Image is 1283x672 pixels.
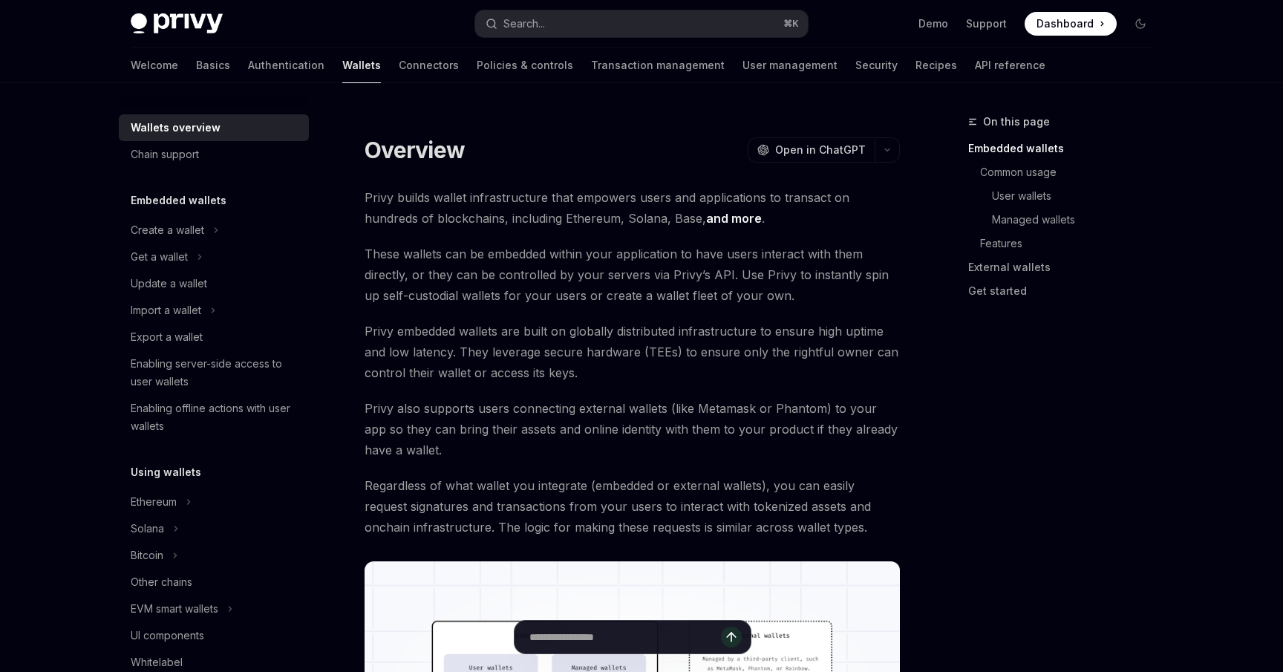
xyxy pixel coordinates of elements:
a: Chain support [119,141,309,168]
span: On this page [983,113,1050,131]
span: Privy embedded wallets are built on globally distributed infrastructure to ensure high uptime and... [365,321,900,383]
h1: Overview [365,137,465,163]
button: Send message [721,627,742,647]
button: Open in ChatGPT [748,137,875,163]
div: EVM smart wallets [131,600,218,618]
a: Recipes [915,48,957,83]
h5: Using wallets [131,463,201,481]
a: Other chains [119,569,309,596]
span: Dashboard [1036,16,1094,31]
div: Import a wallet [131,301,201,319]
a: Export a wallet [119,324,309,350]
a: Connectors [399,48,459,83]
h5: Embedded wallets [131,192,226,209]
div: Update a wallet [131,275,207,293]
span: ⌘ K [783,18,799,30]
a: User management [742,48,838,83]
a: Basics [196,48,230,83]
a: Get started [968,279,1164,303]
a: Security [855,48,898,83]
div: Bitcoin [131,547,163,564]
a: Welcome [131,48,178,83]
a: UI components [119,622,309,649]
div: Enabling offline actions with user wallets [131,399,300,435]
a: Policies & controls [477,48,573,83]
div: Wallets overview [131,119,221,137]
div: Solana [131,520,164,538]
a: Authentication [248,48,324,83]
div: Other chains [131,573,192,591]
div: Enabling server-side access to user wallets [131,355,300,391]
button: Toggle dark mode [1129,12,1152,36]
a: User wallets [992,184,1164,208]
a: Update a wallet [119,270,309,297]
a: External wallets [968,255,1164,279]
div: Chain support [131,146,199,163]
div: Whitelabel [131,653,183,671]
a: Demo [918,16,948,31]
span: Open in ChatGPT [775,143,866,157]
a: Embedded wallets [968,137,1164,160]
div: Get a wallet [131,248,188,266]
div: Export a wallet [131,328,203,346]
a: Support [966,16,1007,31]
a: Enabling server-side access to user wallets [119,350,309,395]
div: Search... [503,15,545,33]
a: Managed wallets [992,208,1164,232]
span: These wallets can be embedded within your application to have users interact with them directly, ... [365,244,900,306]
a: Features [980,232,1164,255]
button: Search...⌘K [475,10,808,37]
a: API reference [975,48,1045,83]
a: Dashboard [1025,12,1117,36]
div: Ethereum [131,493,177,511]
a: Common usage [980,160,1164,184]
div: Create a wallet [131,221,204,239]
a: and more [706,211,762,226]
a: Wallets [342,48,381,83]
div: UI components [131,627,204,645]
a: Transaction management [591,48,725,83]
span: Privy builds wallet infrastructure that empowers users and applications to transact on hundreds o... [365,187,900,229]
span: Regardless of what wallet you integrate (embedded or external wallets), you can easily request si... [365,475,900,538]
a: Wallets overview [119,114,309,141]
span: Privy also supports users connecting external wallets (like Metamask or Phantom) to your app so t... [365,398,900,460]
img: dark logo [131,13,223,34]
a: Enabling offline actions with user wallets [119,395,309,440]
